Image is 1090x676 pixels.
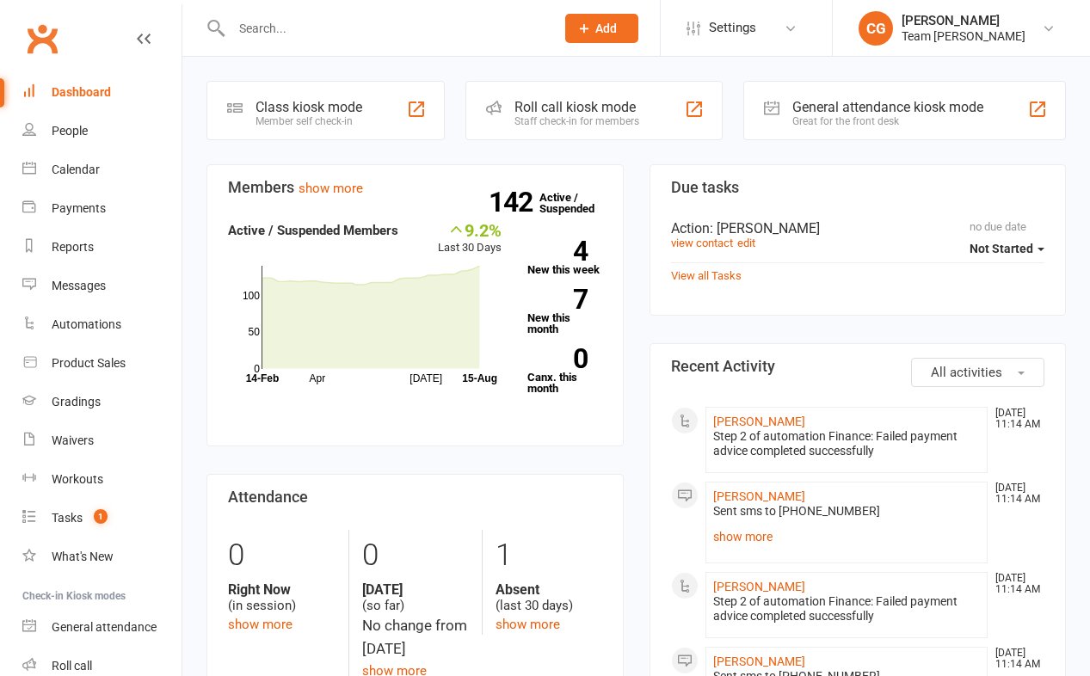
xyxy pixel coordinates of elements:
[22,305,182,344] a: Automations
[52,659,92,673] div: Roll call
[228,489,602,506] h3: Attendance
[228,223,398,238] strong: Active / Suspended Members
[362,581,469,598] strong: [DATE]
[527,286,588,312] strong: 7
[792,115,983,127] div: Great for the front desk
[22,538,182,576] a: What's New
[713,580,805,593] a: [PERSON_NAME]
[514,99,639,115] div: Roll call kiosk mode
[987,408,1044,430] time: [DATE] 11:14 AM
[713,489,805,503] a: [PERSON_NAME]
[970,242,1033,255] span: Not Started
[52,124,88,138] div: People
[671,269,742,282] a: View all Tasks
[21,17,64,60] a: Clubworx
[52,511,83,525] div: Tasks
[438,220,502,239] div: 9.2%
[22,344,182,383] a: Product Sales
[226,16,544,40] input: Search...
[52,201,106,215] div: Payments
[859,11,893,46] div: CG
[22,151,182,189] a: Calendar
[299,181,363,196] a: show more
[256,115,362,127] div: Member self check-in
[931,365,1002,380] span: All activities
[527,289,601,335] a: 7New this month
[987,648,1044,670] time: [DATE] 11:14 AM
[52,279,106,292] div: Messages
[565,14,638,43] button: Add
[710,220,820,237] span: : [PERSON_NAME]
[792,99,983,115] div: General attendance kiosk mode
[52,550,114,563] div: What's New
[987,482,1044,505] time: [DATE] 11:14 AM
[22,499,182,538] a: Tasks 1
[52,433,94,447] div: Waivers
[970,233,1044,264] button: Not Started
[496,617,560,632] a: show more
[256,99,362,115] div: Class kiosk mode
[52,395,101,409] div: Gradings
[902,28,1025,44] div: Team [PERSON_NAME]
[671,220,1045,237] div: Action
[595,22,617,35] span: Add
[713,429,981,458] div: Step 2 of automation Finance: Failed payment advice completed successfully
[527,348,601,394] a: 0Canx. this month
[362,530,469,581] div: 0
[737,237,755,249] a: edit
[362,614,469,661] div: No change from [DATE]
[987,573,1044,595] time: [DATE] 11:14 AM
[713,415,805,428] a: [PERSON_NAME]
[911,358,1044,387] button: All activities
[52,317,121,331] div: Automations
[489,189,539,215] strong: 142
[709,9,756,47] span: Settings
[22,421,182,460] a: Waivers
[713,504,880,518] span: Sent sms to [PHONE_NUMBER]
[671,237,733,249] a: view contact
[527,238,588,264] strong: 4
[496,581,602,598] strong: Absent
[496,581,602,614] div: (last 30 days)
[52,472,103,486] div: Workouts
[228,530,336,581] div: 0
[22,112,182,151] a: People
[671,358,1045,375] h3: Recent Activity
[527,241,601,275] a: 4New this week
[228,581,336,598] strong: Right Now
[94,509,108,524] span: 1
[22,383,182,421] a: Gradings
[52,620,157,634] div: General attendance
[52,240,94,254] div: Reports
[496,530,602,581] div: 1
[902,13,1025,28] div: [PERSON_NAME]
[22,189,182,228] a: Payments
[362,581,469,614] div: (so far)
[22,73,182,112] a: Dashboard
[52,163,100,176] div: Calendar
[228,179,602,196] h3: Members
[52,356,126,370] div: Product Sales
[539,179,615,227] a: 142Active / Suspended
[22,228,182,267] a: Reports
[713,654,805,668] a: [PERSON_NAME]
[671,179,1045,196] h3: Due tasks
[22,608,182,647] a: General attendance kiosk mode
[52,85,111,99] div: Dashboard
[527,346,588,372] strong: 0
[22,267,182,305] a: Messages
[713,525,981,549] a: show more
[228,581,336,614] div: (in session)
[713,594,981,624] div: Step 2 of automation Finance: Failed payment advice completed successfully
[438,220,502,257] div: Last 30 Days
[22,460,182,499] a: Workouts
[514,115,639,127] div: Staff check-in for members
[228,617,293,632] a: show more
